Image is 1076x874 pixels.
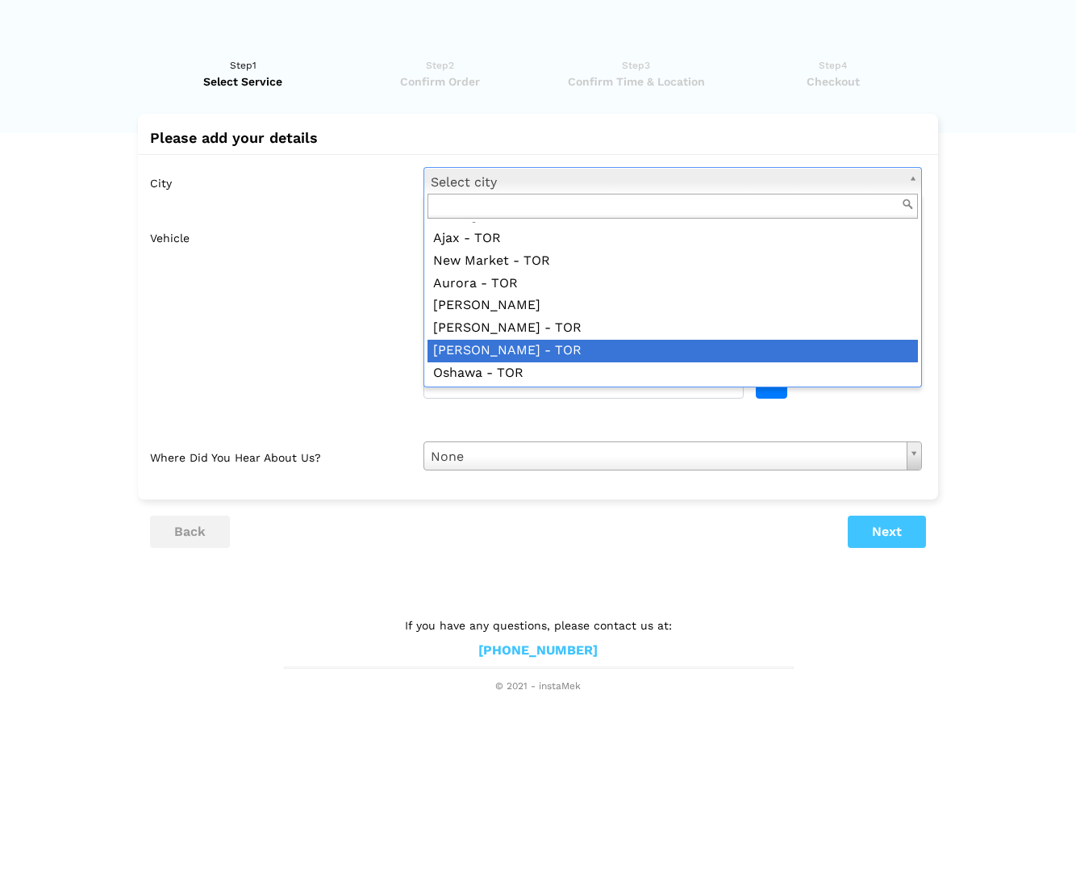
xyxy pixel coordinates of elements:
[427,273,918,295] div: Aurora - TOR
[427,228,918,250] div: Ajax - TOR
[427,295,918,317] div: [PERSON_NAME]
[427,250,918,273] div: New Market - TOR
[427,340,918,362] div: [PERSON_NAME] - TOR
[427,362,918,385] div: Oshawa - TOR
[427,317,918,340] div: [PERSON_NAME] - TOR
